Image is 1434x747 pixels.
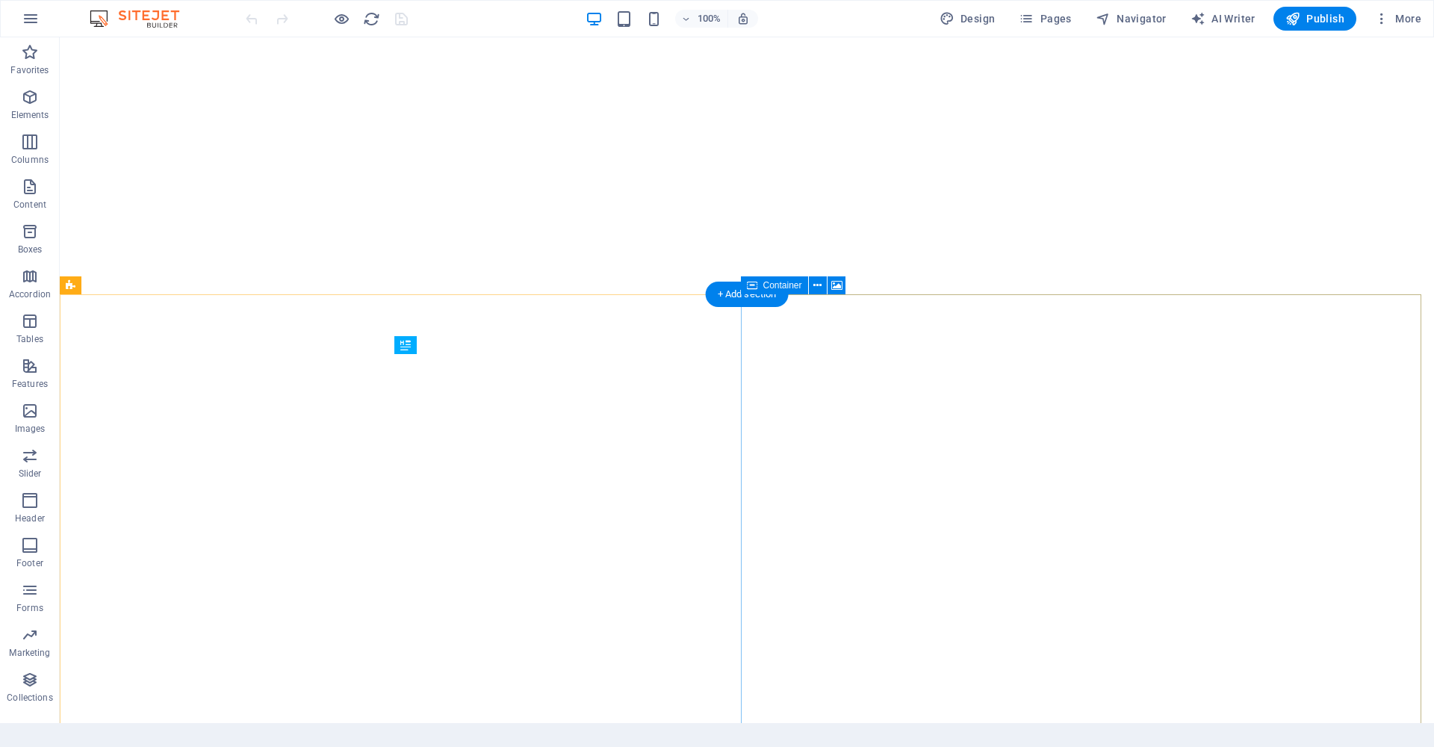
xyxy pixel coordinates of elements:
[1368,7,1427,31] button: More
[15,512,45,524] p: Header
[1185,7,1261,31] button: AI Writer
[934,7,1002,31] button: Design
[15,423,46,435] p: Images
[1013,7,1077,31] button: Pages
[363,10,380,28] i: Reload page
[332,10,350,28] button: Click here to leave preview mode and continue editing
[13,199,46,211] p: Content
[1285,11,1344,26] span: Publish
[7,692,52,704] p: Collections
[16,602,43,614] p: Forms
[675,10,728,28] button: 100%
[16,333,43,345] p: Tables
[1374,11,1421,26] span: More
[940,11,996,26] span: Design
[1019,11,1071,26] span: Pages
[706,282,789,307] div: + Add section
[1191,11,1255,26] span: AI Writer
[1273,7,1356,31] button: Publish
[934,7,1002,31] div: Design (Ctrl+Alt+Y)
[12,378,48,390] p: Features
[763,281,802,290] span: Container
[11,154,49,166] p: Columns
[9,288,51,300] p: Accordion
[698,10,721,28] h6: 100%
[736,12,750,25] i: On resize automatically adjust zoom level to fit chosen device.
[16,557,43,569] p: Footer
[19,468,42,480] p: Slider
[1090,7,1173,31] button: Navigator
[86,10,198,28] img: Editor Logo
[10,64,49,76] p: Favorites
[18,244,43,255] p: Boxes
[1096,11,1167,26] span: Navigator
[362,10,380,28] button: reload
[9,647,50,659] p: Marketing
[11,109,49,121] p: Elements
